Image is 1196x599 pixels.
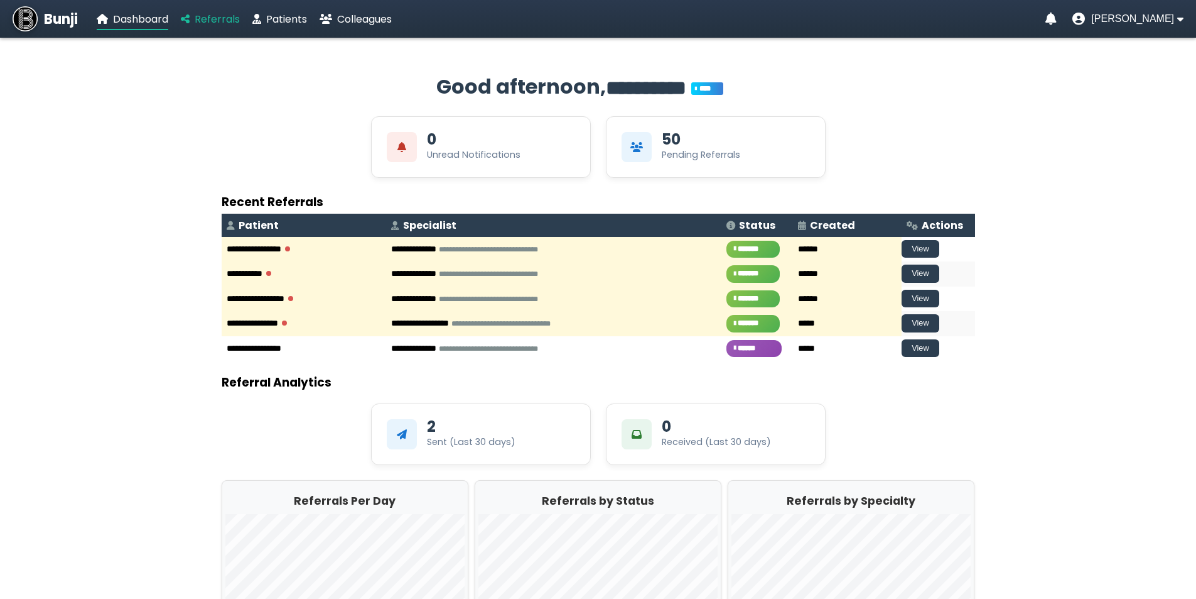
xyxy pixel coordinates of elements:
[222,193,975,211] h3: Recent Referrals
[252,11,307,27] a: Patients
[13,6,38,31] img: Bunji Dental Referral Management
[44,9,78,30] span: Bunji
[337,12,392,26] span: Colleagues
[662,132,681,147] div: 50
[902,314,939,332] button: View
[478,493,718,509] h2: Referrals by Status
[427,436,515,449] div: Sent (Last 30 days)
[225,493,465,509] h2: Referrals Per Day
[662,419,671,434] div: 0
[371,116,591,178] div: View Unread Notifications
[13,6,78,31] a: Bunji
[266,12,307,26] span: Patients
[793,214,902,237] th: Created
[320,11,392,27] a: Colleagues
[902,265,939,283] button: View
[386,214,721,237] th: Specialist
[691,82,723,95] span: You’re on Plus!
[113,12,168,26] span: Dashboard
[427,419,436,434] div: 2
[902,339,939,358] button: View
[195,12,240,26] span: Referrals
[606,404,826,465] div: 0Received (Last 30 days)
[371,404,591,465] div: 2Sent (Last 30 days)
[427,148,520,162] div: Unread Notifications
[662,436,771,449] div: Received (Last 30 days)
[902,240,939,258] button: View
[1091,13,1174,25] span: [PERSON_NAME]
[181,11,240,27] a: Referrals
[222,373,975,392] h3: Referral Analytics
[902,214,974,237] th: Actions
[662,148,740,162] div: Pending Referrals
[902,290,939,308] button: View
[1072,13,1183,25] button: User menu
[606,116,826,178] div: View Pending Referrals
[427,132,436,147] div: 0
[721,214,792,237] th: Status
[222,72,975,104] h2: Good afternoon,
[97,11,168,27] a: Dashboard
[731,493,971,509] h2: Referrals by Specialty
[1045,13,1057,25] a: Notifications
[222,214,387,237] th: Patient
